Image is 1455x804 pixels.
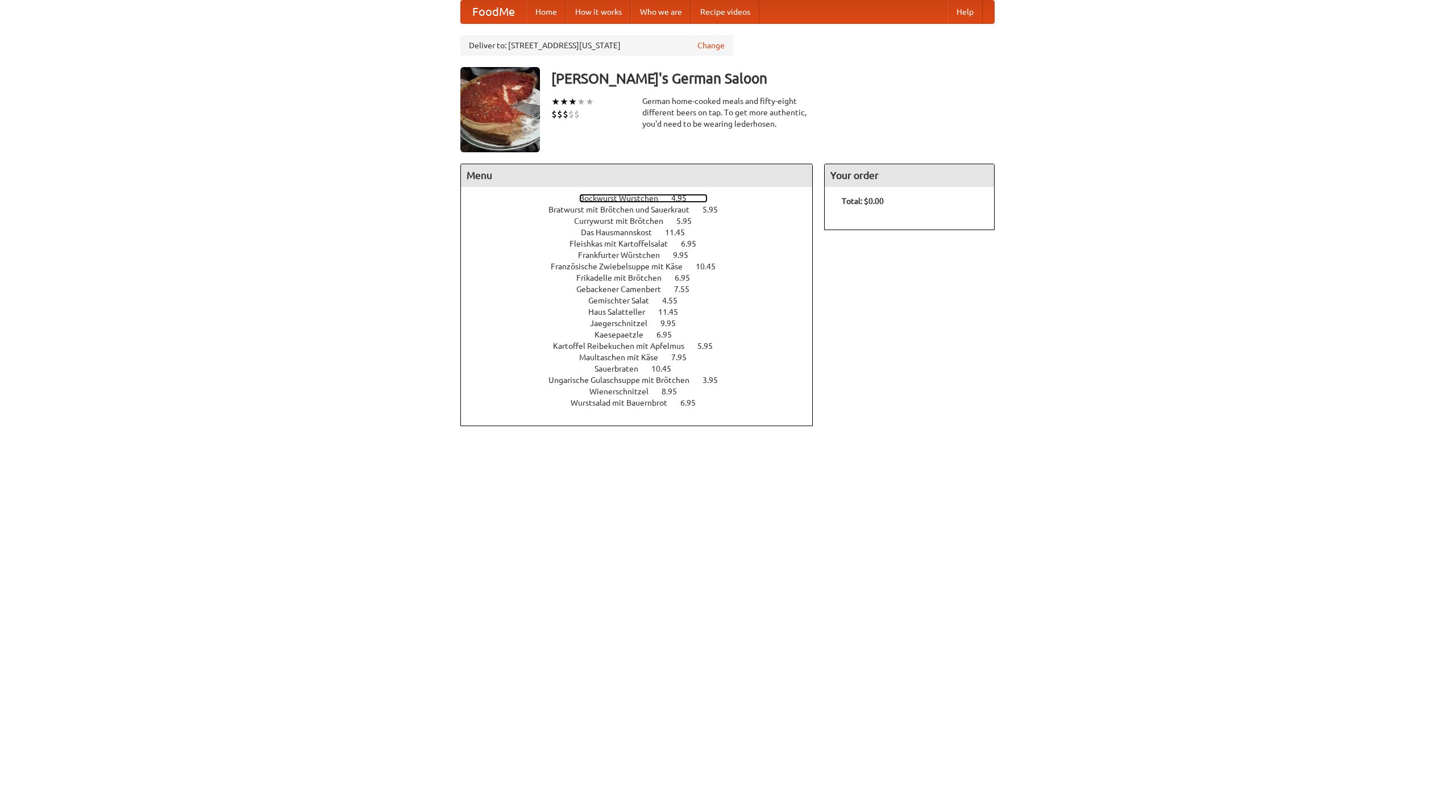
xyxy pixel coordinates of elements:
[676,216,703,226] span: 5.95
[574,216,713,226] a: Currywurst mit Brötchen 5.95
[579,353,670,362] span: Maultaschen mit Käse
[551,262,694,271] span: Französische Zwiebelsuppe mit Käse
[553,341,696,351] span: Kartoffel Reibekuchen mit Apfelmus
[576,273,673,282] span: Frikadelle mit Brötchen
[551,67,995,90] h3: [PERSON_NAME]'s German Saloon
[460,67,540,152] img: angular.jpg
[551,108,557,120] li: $
[581,228,706,237] a: Das Hausmannskost 11.45
[548,376,739,385] a: Ungarische Gulaschsuppe mit Brötchen 3.95
[553,341,734,351] a: Kartoffel Reibekuchen mit Apfelmus 5.95
[671,353,698,362] span: 7.95
[697,341,724,351] span: 5.95
[578,251,671,260] span: Frankfurter Würstchen
[576,273,711,282] a: Frikadelle mit Brötchen 6.95
[658,307,689,316] span: 11.45
[574,108,580,120] li: $
[560,95,568,108] li: ★
[702,205,729,214] span: 5.95
[589,387,698,396] a: Wienerschnitzel 8.95
[660,319,687,328] span: 9.95
[579,353,708,362] a: Maultaschen mit Käse 7.95
[675,273,701,282] span: 6.95
[581,228,663,237] span: Das Hausmannskost
[590,319,659,328] span: Jaegerschnitzel
[673,251,700,260] span: 9.95
[671,194,698,203] span: 4.95
[588,296,699,305] a: Gemischter Salat 4.55
[590,319,697,328] a: Jaegerschnitzel 9.95
[568,95,577,108] li: ★
[551,262,737,271] a: Französische Zwiebelsuppe mit Käse 10.45
[825,164,994,187] h4: Your order
[574,216,675,226] span: Currywurst mit Brötchen
[588,307,699,316] a: Haus Salatteller 11.45
[642,95,813,130] div: German home-cooked meals and fifty-eight different beers on tap. To get more authentic, you'd nee...
[569,239,679,248] span: Fleishkas mit Kartoffelsalat
[563,108,568,120] li: $
[571,398,679,407] span: Wurstsalad mit Bauernbrot
[665,228,696,237] span: 11.45
[656,330,683,339] span: 6.95
[568,108,574,120] li: $
[702,376,729,385] span: 3.95
[576,285,710,294] a: Gebackener Camenbert 7.55
[947,1,983,23] a: Help
[588,296,660,305] span: Gemischter Salat
[526,1,566,23] a: Home
[557,108,563,120] li: $
[595,364,650,373] span: Sauerbraten
[548,376,701,385] span: Ungarische Gulaschsuppe mit Brötchen
[577,95,585,108] li: ★
[461,1,526,23] a: FoodMe
[697,40,725,51] a: Change
[548,205,701,214] span: Bratwurst mit Brötchen und Sauerkraut
[571,398,717,407] a: Wurstsalad mit Bauernbrot 6.95
[595,330,693,339] a: Kaesepaetzle 6.95
[696,262,727,271] span: 10.45
[589,387,660,396] span: Wienerschnitzel
[461,164,812,187] h4: Menu
[585,95,594,108] li: ★
[551,95,560,108] li: ★
[579,194,670,203] span: Bockwurst Würstchen
[548,205,739,214] a: Bratwurst mit Brötchen und Sauerkraut 5.95
[460,35,733,56] div: Deliver to: [STREET_ADDRESS][US_STATE]
[651,364,683,373] span: 10.45
[588,307,656,316] span: Haus Salatteller
[631,1,691,23] a: Who we are
[595,330,655,339] span: Kaesepaetzle
[579,194,708,203] a: Bockwurst Würstchen 4.95
[662,296,689,305] span: 4.55
[674,285,701,294] span: 7.55
[691,1,759,23] a: Recipe videos
[680,398,707,407] span: 6.95
[576,285,672,294] span: Gebackener Camenbert
[578,251,709,260] a: Frankfurter Würstchen 9.95
[569,239,717,248] a: Fleishkas mit Kartoffelsalat 6.95
[566,1,631,23] a: How it works
[842,197,884,206] b: Total: $0.00
[662,387,688,396] span: 8.95
[681,239,708,248] span: 6.95
[595,364,692,373] a: Sauerbraten 10.45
